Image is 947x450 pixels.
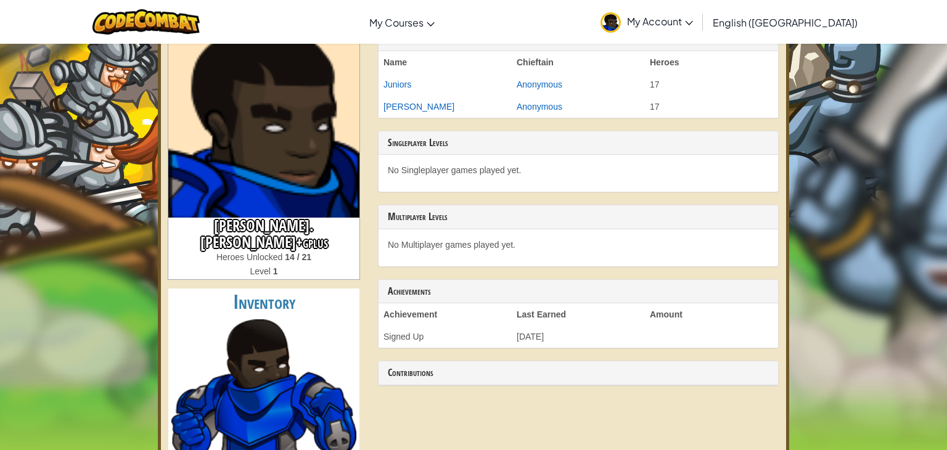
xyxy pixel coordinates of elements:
th: Heroes [645,51,778,73]
th: Chieftain [512,51,645,73]
h3: [PERSON_NAME].[PERSON_NAME]+gplus [168,218,359,251]
a: Anonymous [517,80,562,89]
a: Juniors [383,80,411,89]
span: English ([GEOGRAPHIC_DATA]) [713,16,858,29]
h3: Multiplayer Levels [388,211,769,223]
a: [PERSON_NAME] [383,102,454,112]
a: Anonymous [517,102,562,112]
span: Level [250,266,273,276]
span: My Account [627,15,693,28]
td: 17 [645,73,778,96]
td: 17 [645,96,778,118]
th: Achievement [379,303,512,325]
span: Heroes Unlocked [216,252,285,262]
th: Name [379,51,512,73]
a: My Courses [363,6,441,39]
td: Signed Up [379,325,512,348]
img: avatar [601,12,621,33]
strong: 1 [273,266,278,276]
img: CodeCombat logo [92,9,200,35]
p: No Singleplayer games played yet. [388,164,769,176]
h3: Achievements [388,286,769,297]
a: English ([GEOGRAPHIC_DATA]) [707,6,864,39]
h3: Clans [388,33,769,44]
th: Amount [645,303,778,325]
h3: Contributions [388,367,769,378]
a: My Account [594,2,699,41]
strong: 14 / 21 [285,252,311,262]
p: No Multiplayer games played yet. [388,239,769,251]
th: Last Earned [512,303,645,325]
span: My Courses [369,16,424,29]
h3: Singleplayer Levels [388,137,769,149]
td: [DATE] [512,325,645,348]
h2: Inventory [168,288,359,316]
